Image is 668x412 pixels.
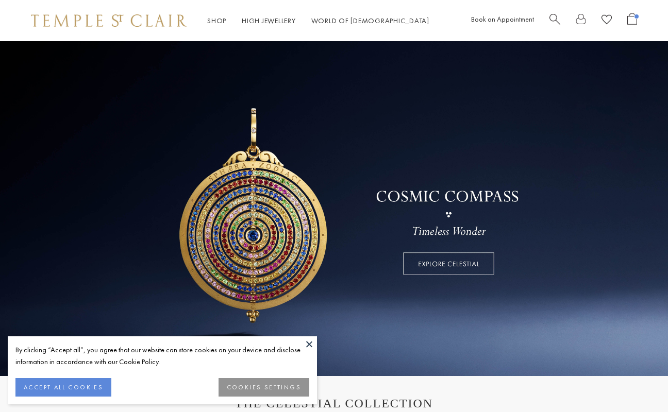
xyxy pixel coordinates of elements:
a: ShopShop [207,16,226,25]
iframe: Gorgias live chat messenger [616,364,658,402]
a: World of [DEMOGRAPHIC_DATA]World of [DEMOGRAPHIC_DATA] [311,16,429,25]
div: By clicking “Accept all”, you agree that our website can store cookies on your device and disclos... [15,344,309,368]
button: COOKIES SETTINGS [219,378,309,397]
nav: Main navigation [207,14,429,27]
a: View Wishlist [602,13,612,29]
a: Search [549,13,560,29]
h1: THE CELESTIAL COLLECTION [41,397,627,410]
img: Temple St. Clair [31,14,187,27]
button: ACCEPT ALL COOKIES [15,378,111,397]
a: Open Shopping Bag [627,13,637,29]
a: Book an Appointment [471,14,534,24]
a: High JewelleryHigh Jewellery [242,16,296,25]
